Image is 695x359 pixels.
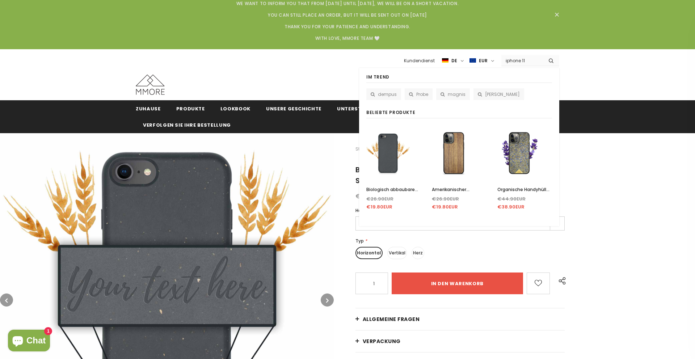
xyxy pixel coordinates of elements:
a: Unsere Geschichte [266,100,321,117]
p: Thank you for your patience and understanding. [145,23,550,30]
a: [PERSON_NAME] [473,88,524,100]
span: €19.80EUR [432,203,458,210]
span: [PERSON_NAME] [485,91,520,97]
span: €19.80EUR [366,203,392,210]
span: €38.90EUR [497,203,525,210]
a: magnis [436,88,470,100]
span: beliebte Produkte [366,109,415,115]
span: Biologisch abbaubare personalisierte Handyhülle - Schwarz [355,165,545,186]
span: Kundendienst [404,58,435,64]
span: dempus [378,91,397,97]
a: Organische Handyhülle – Lavendel [497,186,552,194]
label: Herz [412,247,424,259]
span: Unsere Geschichte [266,105,321,112]
span: Allgemeine Fragen [363,316,420,323]
a: Startseite [355,145,376,153]
label: Vertikal [387,247,407,259]
p: With Love, MMORE Team 🤍 [145,35,550,42]
span: €26.90EUR [432,195,459,202]
span: Organische Handyhülle – Lavendel [497,186,549,200]
img: MMORE Cases [136,75,165,95]
img: American Walnut Raw Wood [432,126,475,180]
span: Probe [416,91,428,97]
input: in den warenkorb [392,273,523,294]
span: €26.90EUR [355,191,390,200]
span: Verpackung [363,338,401,345]
span: Verfolgen Sie Ihre Bestellung [143,122,231,128]
a: Zuhause [136,100,161,117]
img: i-lang-2.png [442,58,448,64]
span: Handy Modell [355,207,385,214]
span: magnis [448,91,466,97]
p: You can still place an order, but it will be sent out on [DATE] [145,12,550,19]
a: Allgemeine Fragen [355,308,565,330]
a: Verfolgen Sie Ihre Bestellung [143,117,231,133]
inbox-online-store-chat: Onlineshop-Chat von Shopify [6,330,52,353]
a: Produkte [176,100,205,117]
span: Produkte [176,105,205,112]
span: Typ [355,238,364,244]
span: Biologisch abbaubare Handyhülle - Schwarz [366,186,418,200]
span: €44.90EUR [497,195,526,202]
a: dempus [366,88,401,100]
a: Unterstützung [337,100,384,117]
label: Horizontal [355,247,383,259]
a: Verpackung [355,330,565,352]
span: Lookbook [220,105,250,112]
img: Real Organic Hanpicked Lavender Flowers held in Hand [497,126,541,180]
span: Amerikanischer Nussbaum - LIMITED EDITION [432,186,477,208]
a: Biologisch abbaubare Handyhülle - Schwarz [366,186,421,194]
a: Amerikanischer Nussbaum - LIMITED EDITION [432,186,486,194]
span: Zuhause [136,105,161,112]
span: EUR [479,57,488,64]
a: Lookbook [220,100,250,117]
a: Probe [405,88,433,100]
span: Unterstützung [337,105,384,112]
span: €26.90EUR [366,195,393,202]
input: Search Site [501,55,543,66]
span: im Trend [366,74,389,80]
img: Fully Compostable Eco Friendly Phone Case [366,126,410,180]
span: de [451,57,457,64]
label: iPhone 16 Pro Max [355,216,565,231]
